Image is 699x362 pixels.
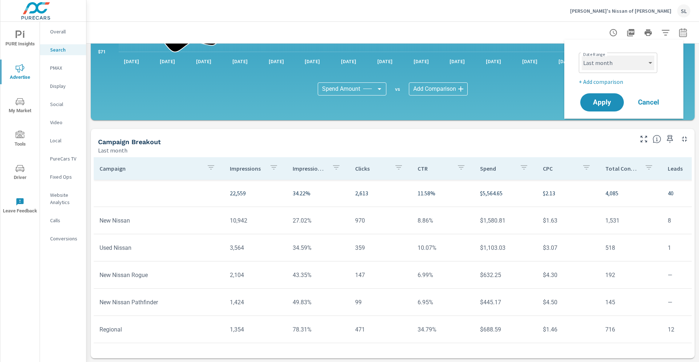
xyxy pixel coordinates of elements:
div: Conversions [40,233,86,244]
td: 1,531 [600,211,662,230]
p: [DATE] [155,58,180,65]
td: 8.86% [412,211,474,230]
p: 4,085 [605,189,656,198]
h5: Campaign Breakout [98,138,161,146]
p: vs [386,86,409,92]
td: 78.31% [287,320,349,339]
span: Apply [588,99,617,106]
td: $1.63 [537,211,600,230]
p: Social [50,101,80,108]
div: nav menu [0,22,40,222]
div: SL [677,4,690,17]
p: Fixed Ops [50,173,80,180]
td: 3,564 [224,239,286,257]
p: [DATE] [191,58,216,65]
p: [DATE] [264,58,289,65]
td: 471 [349,320,412,339]
td: 49.83% [287,293,349,312]
td: 34.79% [412,320,474,339]
td: 6.95% [412,293,474,312]
p: PureCars TV [50,155,80,162]
td: 34.59% [287,239,349,257]
span: My Market [3,97,37,115]
p: [PERSON_NAME]'s Nissan of [PERSON_NAME] [570,8,671,14]
div: Fixed Ops [40,171,86,182]
td: 145 [600,293,662,312]
p: 22,559 [230,189,281,198]
span: Tools [3,131,37,149]
td: $1,103.03 [474,239,537,257]
div: PMAX [40,62,86,73]
p: Spend [480,165,513,172]
button: Apply [580,93,624,111]
span: Driver [3,164,37,182]
span: Advertise [3,64,37,82]
td: 99 [349,293,412,312]
div: Calls [40,215,86,226]
span: This is a summary of Search performance results by campaign. Each column can be sorted. [653,135,661,143]
p: [DATE] [119,58,144,65]
div: Social [40,99,86,110]
p: Video [50,119,80,126]
td: 10,942 [224,211,286,230]
td: 518 [600,239,662,257]
td: 2,104 [224,266,286,284]
div: PureCars TV [40,153,86,164]
td: New Nissan [94,211,224,230]
p: [DATE] [300,58,325,65]
div: Spend Amount [318,82,386,95]
div: Display [40,81,86,91]
p: 2,613 [355,189,406,198]
td: $688.59 [474,320,537,339]
span: Cancel [634,99,663,106]
button: "Export Report to PDF" [623,25,638,40]
td: 1,354 [224,320,286,339]
span: Spend Amount [322,85,360,93]
td: 970 [349,211,412,230]
td: 27.02% [287,211,349,230]
span: Save this to your personalized report [664,133,676,145]
p: + Add comparison [579,77,672,86]
td: 716 [600,320,662,339]
p: $5,564.65 [480,189,531,198]
button: Minimize Widget [679,133,690,145]
p: Search [50,46,80,53]
td: $4.30 [537,266,600,284]
p: Clicks [355,165,389,172]
p: Website Analytics [50,191,80,206]
td: 147 [349,266,412,284]
p: $2.13 [543,189,594,198]
td: $4.50 [537,293,600,312]
p: [DATE] [409,58,434,65]
td: 10.07% [412,239,474,257]
p: [DATE] [481,58,506,65]
td: 359 [349,239,412,257]
button: Cancel [627,93,670,111]
p: [DATE] [444,58,470,65]
p: [DATE] [553,58,579,65]
p: [DATE] [517,58,542,65]
p: [DATE] [336,58,361,65]
span: PURE Insights [3,30,37,48]
p: PMAX [50,64,80,72]
text: $71 [98,49,106,54]
td: New Nissan Pathfinder [94,293,224,312]
button: Select Date Range [676,25,690,40]
p: Conversions [50,235,80,242]
p: Local [50,137,80,144]
div: Website Analytics [40,190,86,208]
td: 43.35% [287,266,349,284]
td: New Nissan Rogue [94,266,224,284]
div: Search [40,44,86,55]
button: Apply Filters [658,25,673,40]
td: $1,580.81 [474,211,537,230]
p: Calls [50,217,80,224]
button: Make Fullscreen [638,133,650,145]
p: 11.58% [418,189,468,198]
td: 192 [600,266,662,284]
p: Overall [50,28,80,35]
span: Add Comparison [413,85,456,93]
div: Local [40,135,86,146]
td: $1.46 [537,320,600,339]
p: 34.22% [293,189,344,198]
